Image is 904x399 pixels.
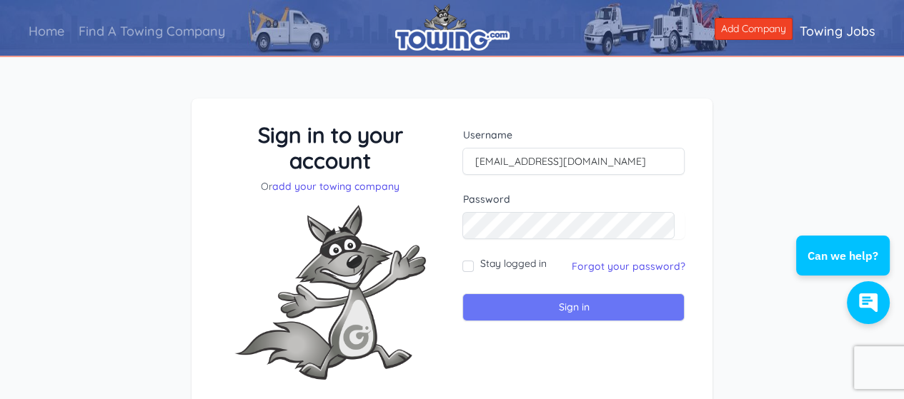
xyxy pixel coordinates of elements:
[715,18,793,40] a: Add Company
[71,11,232,51] a: Find A Towing Company
[480,256,546,271] label: Stay logged in
[223,193,437,391] img: Fox-Excited.png
[462,128,685,142] label: Username
[272,180,399,193] a: add your towing company
[219,179,442,193] p: Or
[462,192,685,206] label: Password
[571,260,685,273] a: Forgot your password?
[793,11,883,51] a: Towing Jobs
[219,122,442,173] h3: Sign in to your account
[395,4,510,51] img: logo.png
[462,293,685,321] input: Sign in
[787,196,904,338] iframe: Conversations
[21,11,71,51] a: Home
